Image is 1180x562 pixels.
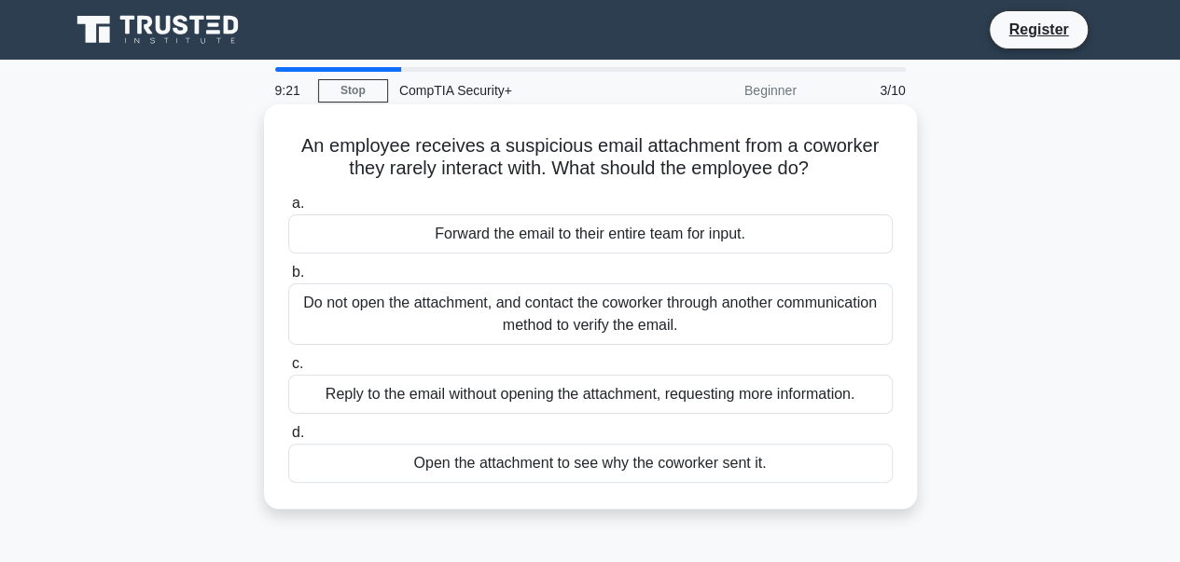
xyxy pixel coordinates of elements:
[997,18,1079,41] a: Register
[645,72,808,109] div: Beginner
[292,424,304,440] span: d.
[318,79,388,103] a: Stop
[288,283,893,345] div: Do not open the attachment, and contact the coworker through another communication method to veri...
[288,375,893,414] div: Reply to the email without opening the attachment, requesting more information.
[286,134,895,181] h5: An employee receives a suspicious email attachment from a coworker they rarely interact with. Wha...
[808,72,917,109] div: 3/10
[292,195,304,211] span: a.
[388,72,645,109] div: CompTIA Security+
[264,72,318,109] div: 9:21
[288,444,893,483] div: Open the attachment to see why the coworker sent it.
[292,264,304,280] span: b.
[292,355,303,371] span: c.
[288,214,893,254] div: Forward the email to their entire team for input.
